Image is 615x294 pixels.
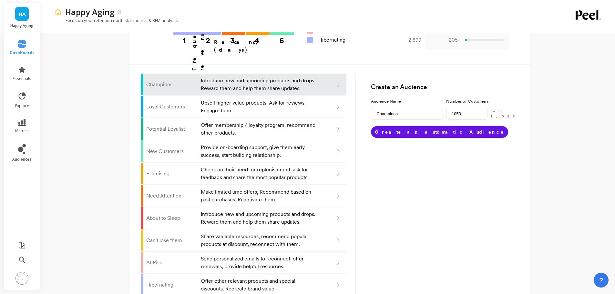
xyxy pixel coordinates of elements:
[146,192,197,200] p: Need Attention
[201,121,317,137] p: Offer membership / loyalty program, recommend other products.
[599,276,603,285] span: ?
[146,147,197,155] p: New Customers
[146,259,197,267] p: At Risk
[371,98,443,105] label: Audience Name
[201,77,317,92] p: Introduce new and upcoming products and drops. Reward them and help them share updates.
[201,99,317,115] p: Upsell higher value products. Ask for reviews. Engage them.
[196,35,220,42] div: 2
[429,36,458,44] p: 205
[270,35,294,42] div: 5
[146,237,197,244] p: Can't lose them
[201,188,317,204] p: Make limited time offers, Recommend based on past purchases. Reactivate them.
[446,108,487,120] input: e.g. 500
[15,128,29,134] span: metrics
[245,35,270,42] div: 4
[13,76,31,81] span: essentials
[15,272,28,285] img: profile picture
[10,23,34,28] p: Happy Aging
[15,103,29,108] span: explore
[371,126,508,138] button: Create an automatic Audience
[171,35,198,42] div: 1
[54,8,62,16] img: header icon
[201,233,317,248] p: Share valuable resources, recommend popular products at discount, reconnect with them.
[54,17,178,23] p: Focus on your retention north star metrics & RFM analysis
[214,38,293,54] p: Recency (days)
[12,157,32,162] span: audiences
[146,103,197,111] p: Loyal Customers
[201,144,317,159] p: Provide on-boarding support, give them early success, start building relationship.
[146,170,197,177] p: Promising
[446,98,518,105] label: Number of Customers
[201,255,317,270] p: Send personalized emails to reconnect, offer renewals, provide helpful resources.
[383,36,429,44] div: 2,899
[491,108,518,119] p: max: 1,053
[65,6,115,17] p: Happy Aging
[201,166,317,181] p: Check on their need for replenishment, ask for feedback and share the most popular products.
[19,10,26,18] span: HA
[146,281,197,289] p: Hibernating
[220,35,245,42] div: 3
[201,210,317,226] p: Introduce new and upcoming products and drops. Reward them and help them share updates.
[10,50,35,56] span: dashboards
[318,36,345,44] span: Hibernating
[594,273,609,288] button: ?
[146,214,197,222] p: About to Sleep
[371,83,518,92] h3: Create an Audience
[201,277,317,293] p: Offer other relevant products and special discounts. Recreate brand value.
[146,81,197,88] p: Champions
[146,125,197,133] p: Potential Loyalist
[371,108,443,120] input: e.g. Black friday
